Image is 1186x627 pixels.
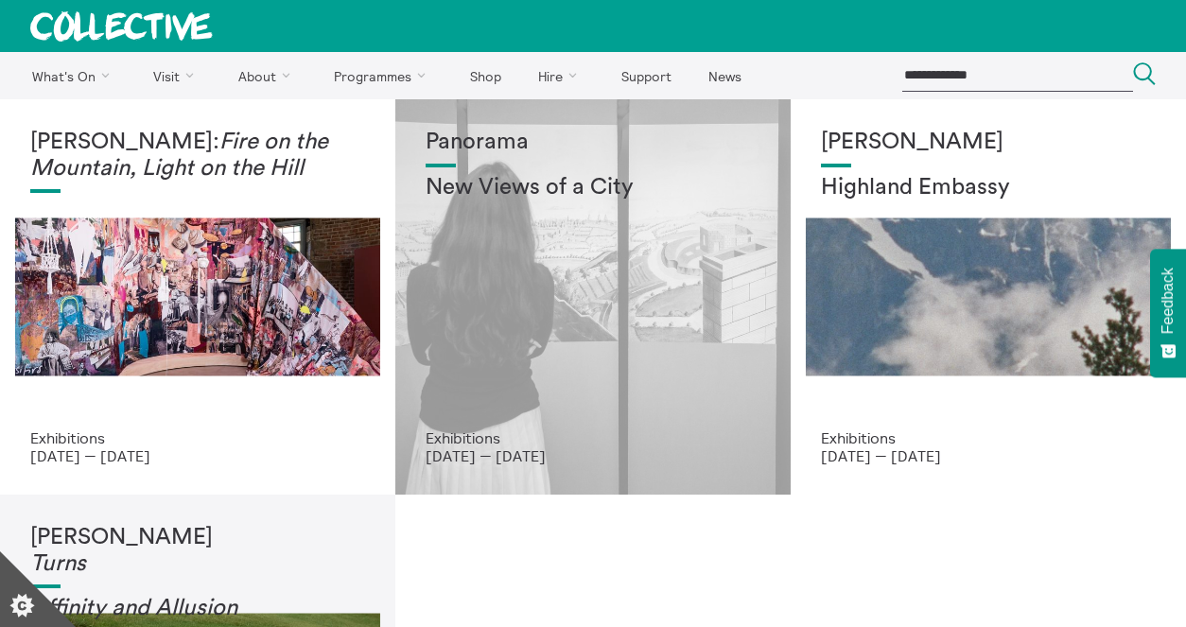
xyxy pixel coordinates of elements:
h2: Highland Embassy [821,175,1156,201]
a: Solar wheels 17 [PERSON_NAME] Highland Embassy Exhibitions [DATE] — [DATE] [791,99,1186,495]
a: Programmes [318,52,450,99]
p: Exhibitions [821,429,1156,446]
a: Visit [137,52,218,99]
a: About [221,52,314,99]
a: News [691,52,758,99]
p: [DATE] — [DATE] [426,447,760,464]
h1: [PERSON_NAME]: [30,130,365,182]
h1: [PERSON_NAME] [821,130,1156,156]
p: [DATE] — [DATE] [30,447,365,464]
a: Hire [522,52,602,99]
h2: New Views of a City [426,175,760,201]
p: Exhibitions [426,429,760,446]
p: [DATE] — [DATE] [821,447,1156,464]
a: What's On [15,52,133,99]
p: Exhibitions [30,429,365,446]
em: Fire on the Mountain, Light on the Hill [30,131,328,180]
h1: [PERSON_NAME] [30,525,365,577]
a: Collective Panorama June 2025 small file 8 Panorama New Views of a City Exhibitions [DATE] — [DATE] [395,99,791,495]
button: Feedback - Show survey [1150,249,1186,377]
span: Feedback [1160,268,1177,334]
a: Support [604,52,688,99]
em: on [212,597,237,619]
em: Affinity and Allusi [30,597,212,619]
a: Shop [453,52,517,99]
h1: Panorama [426,130,760,156]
